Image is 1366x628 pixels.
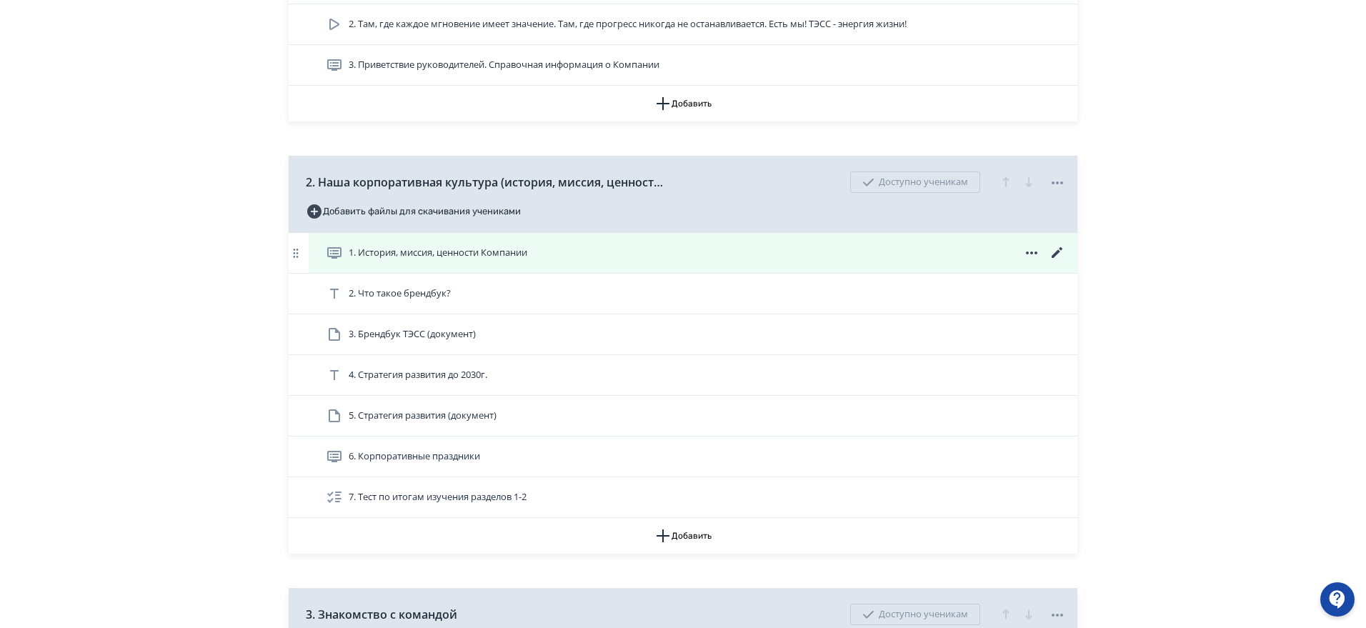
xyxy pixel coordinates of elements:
div: 1. История, миссия, ценности Компании [289,233,1077,274]
span: 7. Тест по итогам изучения разделов 1-2 [349,490,527,504]
div: 7. Тест по итогам изучения разделов 1-2 [289,477,1077,518]
div: 3. Брендбук ТЭСС (документ) [289,314,1077,355]
button: Добавить файлы для скачивания учениками [306,200,521,223]
div: Доступно ученикам [850,604,980,625]
span: 2. Там, где каждое мгновение имеет значение. Там, где прогресс никогда не останавливается. Есть м... [349,17,907,31]
button: Добавить [289,86,1077,121]
span: 2. Наша корпоративная культура (история, миссия, ценности ТЭСС) [306,174,663,191]
span: 6. Корпоративные праздники [349,449,480,464]
span: 1. История, миссия, ценности Компании [349,246,527,260]
span: 5. Стратегия развития (документ) [349,409,497,423]
div: 5. Стратегия развития (документ) [289,396,1077,437]
span: 3. Брендбук ТЭСС (документ) [349,327,476,342]
div: 3. Приветствие руководителей. Справочная информация о Компании [289,45,1077,86]
div: 2. Там, где каждое мгновение имеет значение. Там, где прогресс никогда не останавливается. Есть м... [289,4,1077,45]
button: Добавить [289,518,1077,554]
div: Доступно ученикам [850,171,980,193]
span: 2. Что такое брендбук? [349,286,451,301]
span: 4. Стратегия развития до 2030г. [349,368,487,382]
div: 4. Стратегия развития до 2030г. [289,355,1077,396]
span: 3. Приветствие руководителей. Справочная информация о Компании [349,58,659,72]
div: 6. Корпоративные праздники [289,437,1077,477]
div: 2. Что такое брендбук? [289,274,1077,314]
span: 3. Знакомство с командой [306,606,457,623]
